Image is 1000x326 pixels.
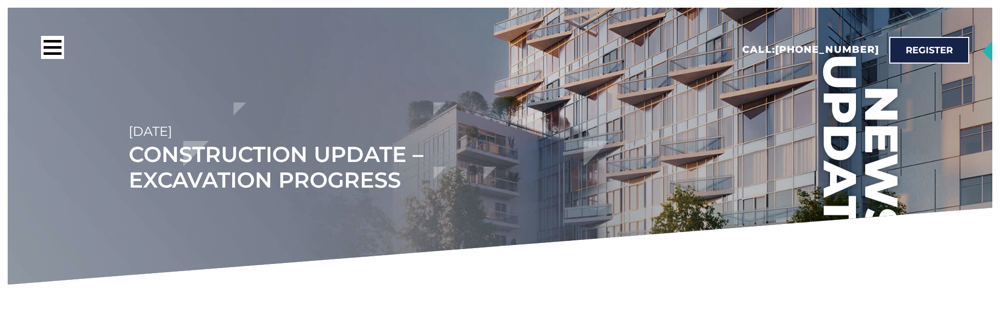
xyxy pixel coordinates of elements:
a: Register [889,37,969,64]
time: [DATE] [129,124,172,139]
a: [PHONE_NUMBER] [775,44,879,55]
h1: Construction Update – Excavation Progress [129,141,539,193]
h2: Call: [742,44,879,56]
span: Register [906,46,953,55]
